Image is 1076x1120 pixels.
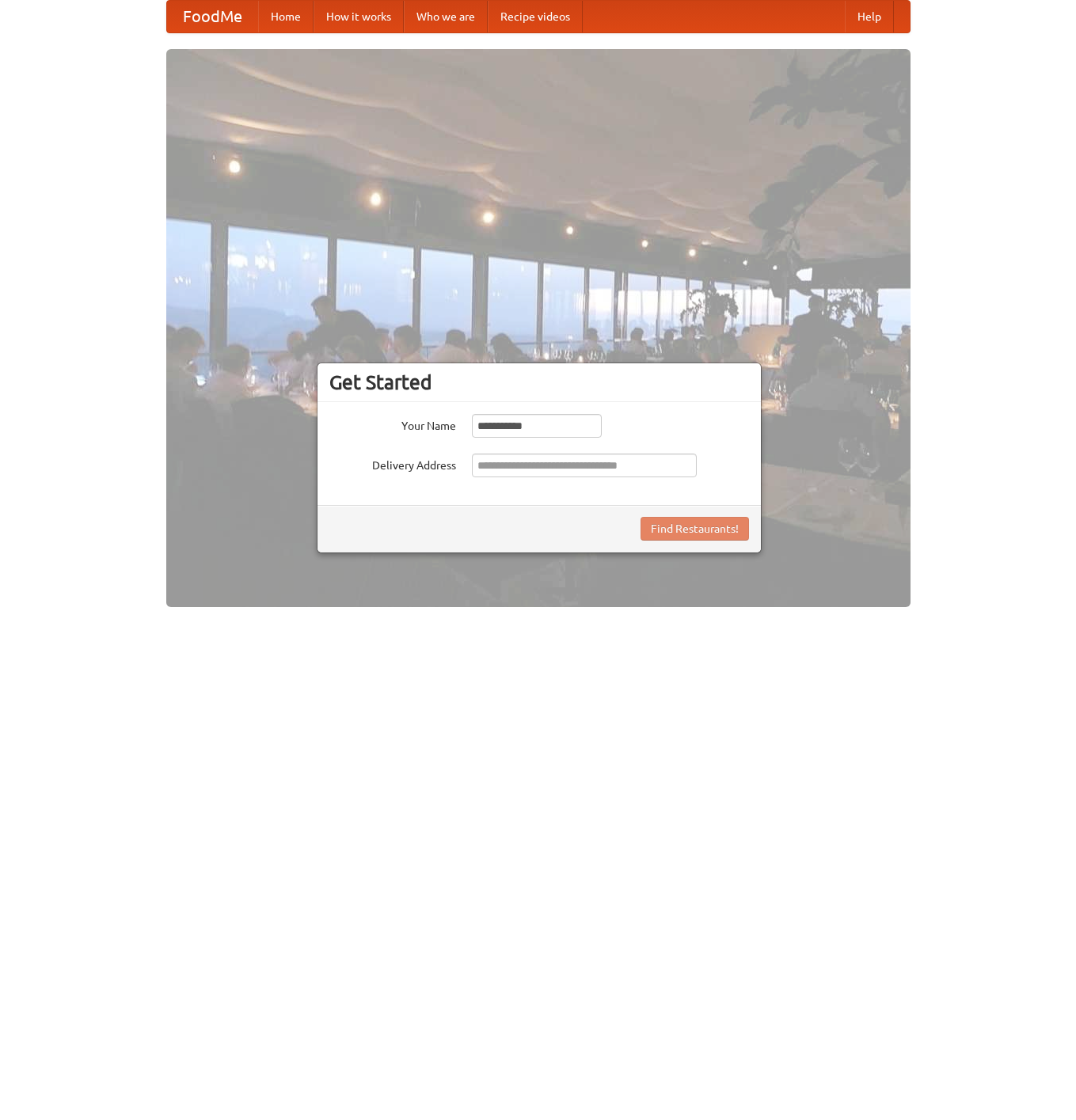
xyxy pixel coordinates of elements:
[314,1,404,32] a: How it works
[488,1,583,32] a: Recipe videos
[258,1,314,32] a: Home
[167,1,258,32] a: FoodMe
[329,414,456,434] label: Your Name
[641,517,749,541] button: Find Restaurants!
[845,1,894,32] a: Help
[404,1,488,32] a: Who we are
[329,454,456,473] label: Delivery Address
[329,370,749,394] h3: Get Started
